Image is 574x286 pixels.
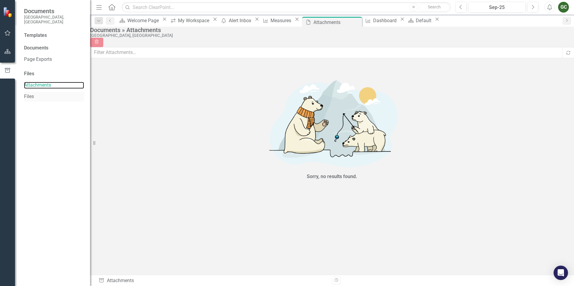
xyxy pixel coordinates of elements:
[122,2,451,13] input: Search ClearPoint...
[117,17,161,24] a: Welcome Page
[90,33,571,38] div: [GEOGRAPHIC_DATA], [GEOGRAPHIC_DATA]
[90,27,571,33] div: Documents » Attachments
[558,2,569,13] button: GC
[24,15,84,25] small: [GEOGRAPHIC_DATA], [GEOGRAPHIC_DATA]
[416,17,433,24] div: Default
[428,4,441,9] span: Search
[363,17,398,24] a: Dashboard
[554,266,568,280] div: Open Intercom Messenger
[373,17,398,24] div: Dashboard
[219,17,253,24] a: Alert Inbox
[24,82,84,89] a: Attachments
[168,17,211,24] a: My Workspace
[127,17,161,24] div: Welcome Page
[242,73,422,172] img: No results found
[468,2,526,13] button: Sep-25
[229,17,253,24] div: Alert Inbox
[24,70,84,77] div: Files
[307,173,357,180] div: Sorry, no results found.
[90,47,563,58] input: Filter Attachments...
[24,93,84,100] a: Files
[178,17,211,24] div: My Workspace
[24,56,84,63] a: Page Exports
[24,7,84,15] span: Documents
[24,45,84,52] div: Documents
[419,3,449,11] button: Search
[24,32,84,39] div: Templates
[3,7,14,17] img: ClearPoint Strategy
[98,277,328,284] div: Attachments
[470,4,524,11] div: Sep-25
[313,19,361,26] div: Attachments
[406,17,433,24] a: Default
[261,17,293,24] a: Measures
[270,17,293,24] div: Measures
